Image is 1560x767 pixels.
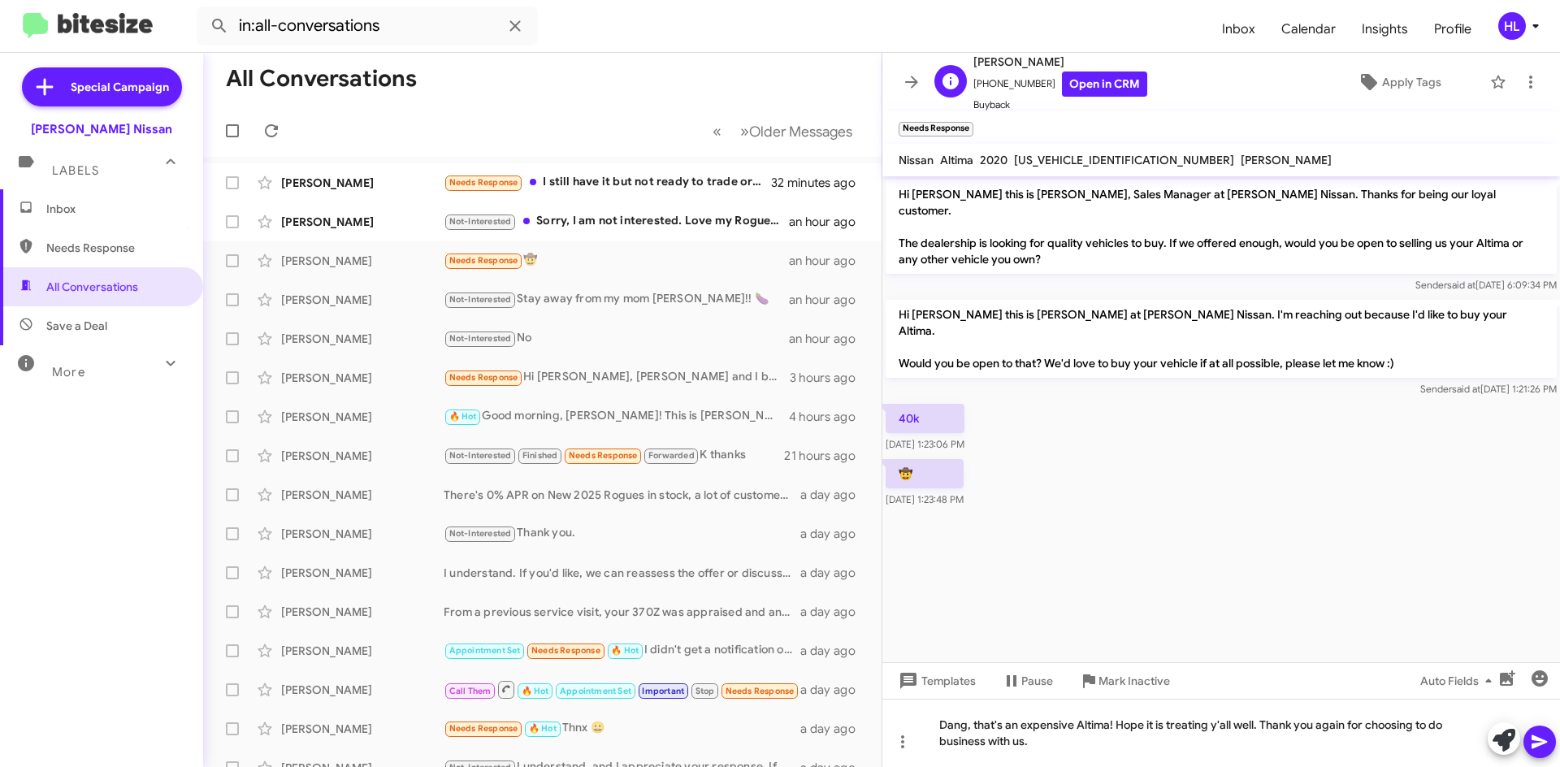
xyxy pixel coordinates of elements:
[789,214,869,230] div: an hour ago
[800,721,869,737] div: a day ago
[899,153,934,167] span: Nissan
[1447,279,1475,291] span: said at
[740,121,749,141] span: »
[899,122,973,136] small: Needs Response
[771,175,869,191] div: 32 minutes ago
[886,493,964,505] span: [DATE] 1:23:48 PM
[449,333,512,344] span: Not-Interested
[973,52,1147,71] span: [PERSON_NAME]
[444,719,800,738] div: Thnx 😀
[522,686,549,696] span: 🔥 Hot
[449,411,477,422] span: 🔥 Hot
[790,370,869,386] div: 3 hours ago
[281,175,444,191] div: [PERSON_NAME]
[46,201,184,217] span: Inbox
[449,723,518,734] span: Needs Response
[1420,383,1557,395] span: Sender [DATE] 1:21:26 PM
[642,686,684,696] span: Important
[730,115,862,148] button: Next
[31,121,172,137] div: [PERSON_NAME] Nissan
[444,524,800,543] div: Thank you.
[449,372,518,383] span: Needs Response
[1498,12,1526,40] div: HL
[703,115,731,148] button: Previous
[882,666,989,695] button: Templates
[882,699,1560,767] div: Dang, that's an expensive Altima! Hope it is treating y'all well. Thank you again for choosing to...
[800,604,869,620] div: a day ago
[529,723,557,734] span: 🔥 Hot
[1066,666,1183,695] button: Mark Inactive
[281,409,444,425] div: [PERSON_NAME]
[281,682,444,698] div: [PERSON_NAME]
[695,686,715,696] span: Stop
[1407,666,1511,695] button: Auto Fields
[1420,666,1498,695] span: Auto Fields
[449,255,518,266] span: Needs Response
[749,123,852,141] span: Older Messages
[1415,279,1557,291] span: Sender [DATE] 6:09:34 PM
[800,565,869,581] div: a day ago
[1014,153,1234,167] span: [US_VEHICLE_IDENTIFICATION_NUMBER]
[1062,71,1147,97] a: Open in CRM
[444,446,784,465] div: K thanks
[704,115,862,148] nav: Page navigation example
[800,643,869,659] div: a day ago
[531,645,600,656] span: Needs Response
[449,294,512,305] span: Not-Interested
[281,643,444,659] div: [PERSON_NAME]
[789,292,869,308] div: an hour ago
[1452,383,1480,395] span: said at
[71,79,169,95] span: Special Campaign
[444,329,789,348] div: No
[800,682,869,698] div: a day ago
[281,721,444,737] div: [PERSON_NAME]
[1021,666,1053,695] span: Pause
[1268,6,1349,53] a: Calendar
[46,318,107,334] span: Save a Deal
[895,666,976,695] span: Templates
[886,300,1557,378] p: Hi [PERSON_NAME] this is [PERSON_NAME] at [PERSON_NAME] Nissan. I'm reaching out because I'd like...
[281,448,444,464] div: [PERSON_NAME]
[444,679,800,700] div: That text sounds good if you can help out anyway yes
[444,251,789,270] div: 🤠
[281,370,444,386] div: [PERSON_NAME]
[281,565,444,581] div: [PERSON_NAME]
[800,487,869,503] div: a day ago
[886,438,964,450] span: [DATE] 1:23:06 PM
[1241,153,1332,167] span: [PERSON_NAME]
[1421,6,1484,53] a: Profile
[449,216,512,227] span: Not-Interested
[1484,12,1542,40] button: HL
[1349,6,1421,53] a: Insights
[449,528,512,539] span: Not-Interested
[886,180,1557,274] p: Hi [PERSON_NAME] this is [PERSON_NAME], Sales Manager at [PERSON_NAME] Nissan. Thanks for being o...
[789,409,869,425] div: 4 hours ago
[726,686,795,696] span: Needs Response
[281,487,444,503] div: [PERSON_NAME]
[281,604,444,620] div: [PERSON_NAME]
[449,645,521,656] span: Appointment Set
[46,240,184,256] span: Needs Response
[569,450,638,461] span: Needs Response
[52,163,99,178] span: Labels
[560,686,631,696] span: Appointment Set
[886,404,964,433] p: 40k
[973,71,1147,97] span: [PHONE_NUMBER]
[449,177,518,188] span: Needs Response
[46,279,138,295] span: All Conversations
[1382,67,1441,97] span: Apply Tags
[52,365,85,379] span: More
[1098,666,1170,695] span: Mark Inactive
[611,645,639,656] span: 🔥 Hot
[22,67,182,106] a: Special Campaign
[713,121,721,141] span: «
[281,292,444,308] div: [PERSON_NAME]
[444,641,800,660] div: I didn't get a notification on a appointment
[226,66,417,92] h1: All Conversations
[789,331,869,347] div: an hour ago
[886,459,964,488] p: 🤠
[281,253,444,269] div: [PERSON_NAME]
[444,173,771,192] div: I still have it but not ready to trade or get another vehical yet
